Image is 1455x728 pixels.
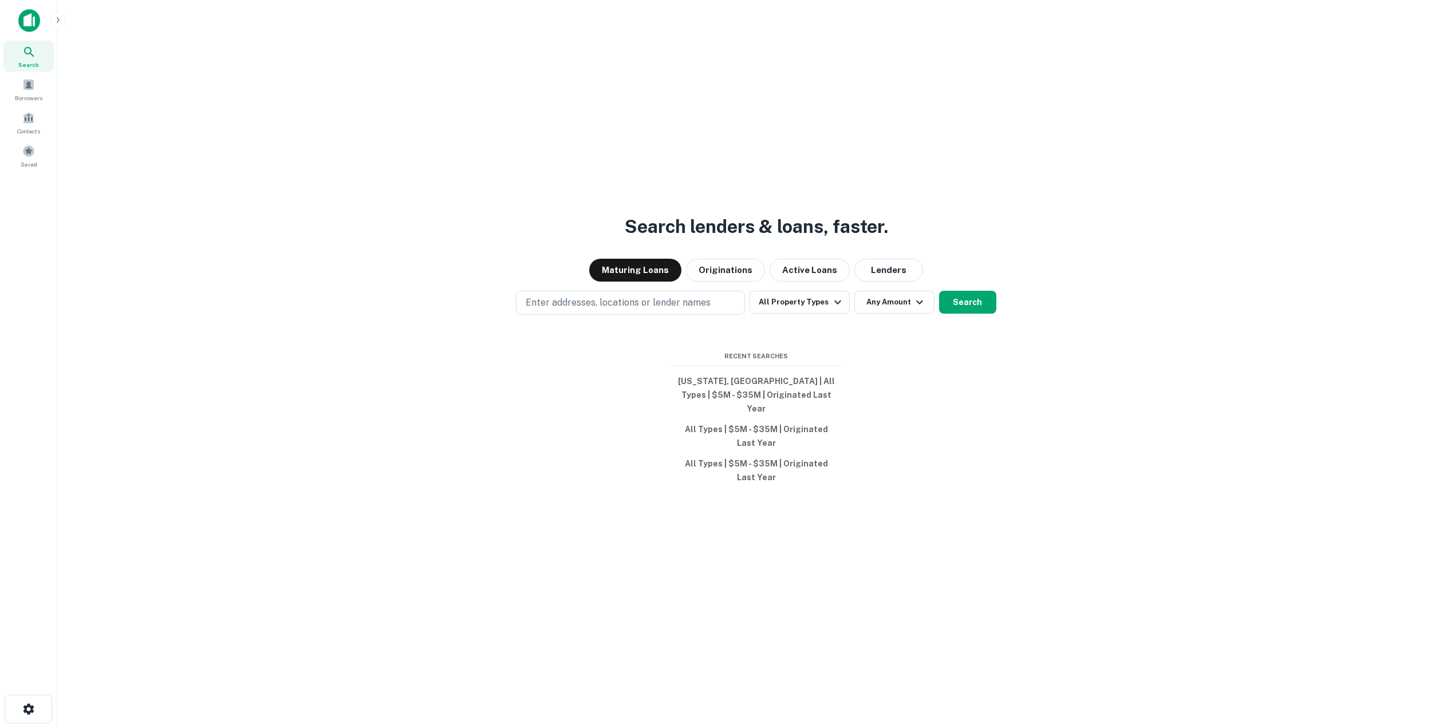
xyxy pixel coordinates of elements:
button: Active Loans [770,259,850,282]
span: Saved [21,160,37,169]
button: All Property Types [750,291,849,314]
img: capitalize-icon.png [18,9,40,32]
button: Originations [686,259,765,282]
iframe: Chat Widget [1398,636,1455,691]
span: Borrowers [15,93,42,102]
span: Recent Searches [671,351,842,361]
button: [US_STATE], [GEOGRAPHIC_DATA] | All Types | $5M - $35M | Originated Last Year [671,371,842,419]
button: Any Amount [854,291,934,314]
button: Lenders [854,259,923,282]
button: Search [939,291,996,314]
span: Search [18,60,39,69]
h3: Search lenders & loans, faster. [625,213,888,240]
button: All Types | $5M - $35M | Originated Last Year [671,419,842,453]
span: Contacts [17,126,40,136]
button: All Types | $5M - $35M | Originated Last Year [671,453,842,488]
a: Borrowers [3,74,54,105]
a: Contacts [3,107,54,138]
a: Saved [3,140,54,171]
p: Enter addresses, locations or lender names [526,296,711,310]
button: Enter addresses, locations or lender names [516,291,745,315]
button: Maturing Loans [589,259,681,282]
a: Search [3,41,54,72]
